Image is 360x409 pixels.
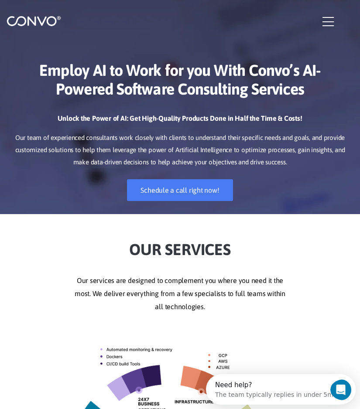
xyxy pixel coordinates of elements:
[3,3,153,27] div: Open Intercom Messenger
[13,132,347,168] p: Our team of experienced consultants work closely with clients to understand their specific needs ...
[9,14,127,24] div: The team typically replies in under 5m
[127,179,233,201] a: Schedule a call right now!
[7,274,353,314] p: Our services are designed to complement you where you need it the most. We deliver everything fro...
[7,15,61,27] img: logo_1.png
[13,48,347,105] h1: Employ AI to Work for you With Convo’s AI-Powered Software Consulting Services
[330,379,357,400] iframe: Intercom live chat
[7,227,353,261] h2: Our Services
[13,114,347,130] h3: Unlock the Power of AI: Get High-Quality Products Done in Half the Time & Costs!
[206,374,356,405] iframe: Intercom live chat discovery launcher
[9,7,127,14] div: Need help?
